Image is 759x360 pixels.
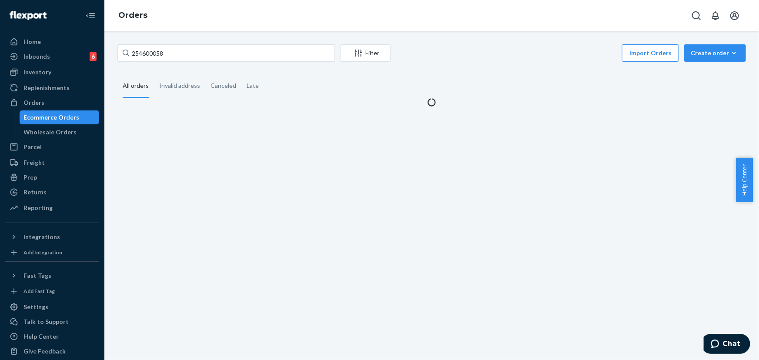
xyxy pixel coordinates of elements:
a: Settings [5,300,99,314]
div: All orders [123,74,149,98]
button: Open notifications [707,7,724,24]
div: Reporting [23,203,53,212]
div: Add Fast Tag [23,287,55,295]
a: Help Center [5,330,99,343]
button: Open account menu [726,7,743,24]
div: Home [23,37,41,46]
input: Search orders [117,44,335,62]
a: Inventory [5,65,99,79]
button: Close Navigation [82,7,99,24]
div: Talk to Support [23,317,69,326]
button: Give Feedback [5,344,99,358]
iframe: Opens a widget where you can chat to one of our agents [704,334,750,356]
div: Replenishments [23,83,70,92]
div: Give Feedback [23,347,66,356]
a: Returns [5,185,99,199]
a: Orders [118,10,147,20]
div: Settings [23,303,48,311]
a: Wholesale Orders [20,125,100,139]
a: Add Fast Tag [5,286,99,297]
button: Import Orders [622,44,679,62]
div: Freight [23,158,45,167]
div: Create order [691,49,739,57]
button: Open Search Box [688,7,705,24]
a: Prep [5,170,99,184]
button: Integrations [5,230,99,244]
div: 6 [90,52,97,61]
div: Wholesale Orders [24,128,77,137]
div: Canceled [211,74,236,97]
div: Invalid address [159,74,200,97]
a: Orders [5,96,99,110]
img: Flexport logo [10,11,47,20]
div: Late [247,74,259,97]
div: Prep [23,173,37,182]
div: Integrations [23,233,60,241]
a: Add Integration [5,247,99,258]
a: Parcel [5,140,99,154]
div: Ecommerce Orders [24,113,80,122]
button: Filter [340,44,391,62]
a: Ecommerce Orders [20,110,100,124]
div: Inbounds [23,52,50,61]
div: Fast Tags [23,271,51,280]
a: Reporting [5,201,99,215]
div: Filter [341,49,390,57]
button: Create order [684,44,746,62]
a: Inbounds6 [5,50,99,63]
div: Returns [23,188,47,197]
div: Help Center [23,332,59,341]
div: Parcel [23,143,42,151]
a: Freight [5,156,99,170]
div: Add Integration [23,249,62,256]
a: Replenishments [5,81,99,95]
a: Home [5,35,99,49]
button: Fast Tags [5,269,99,283]
ol: breadcrumbs [111,3,154,28]
div: Inventory [23,68,51,77]
div: Orders [23,98,44,107]
button: Help Center [736,158,753,202]
button: Talk to Support [5,315,99,329]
